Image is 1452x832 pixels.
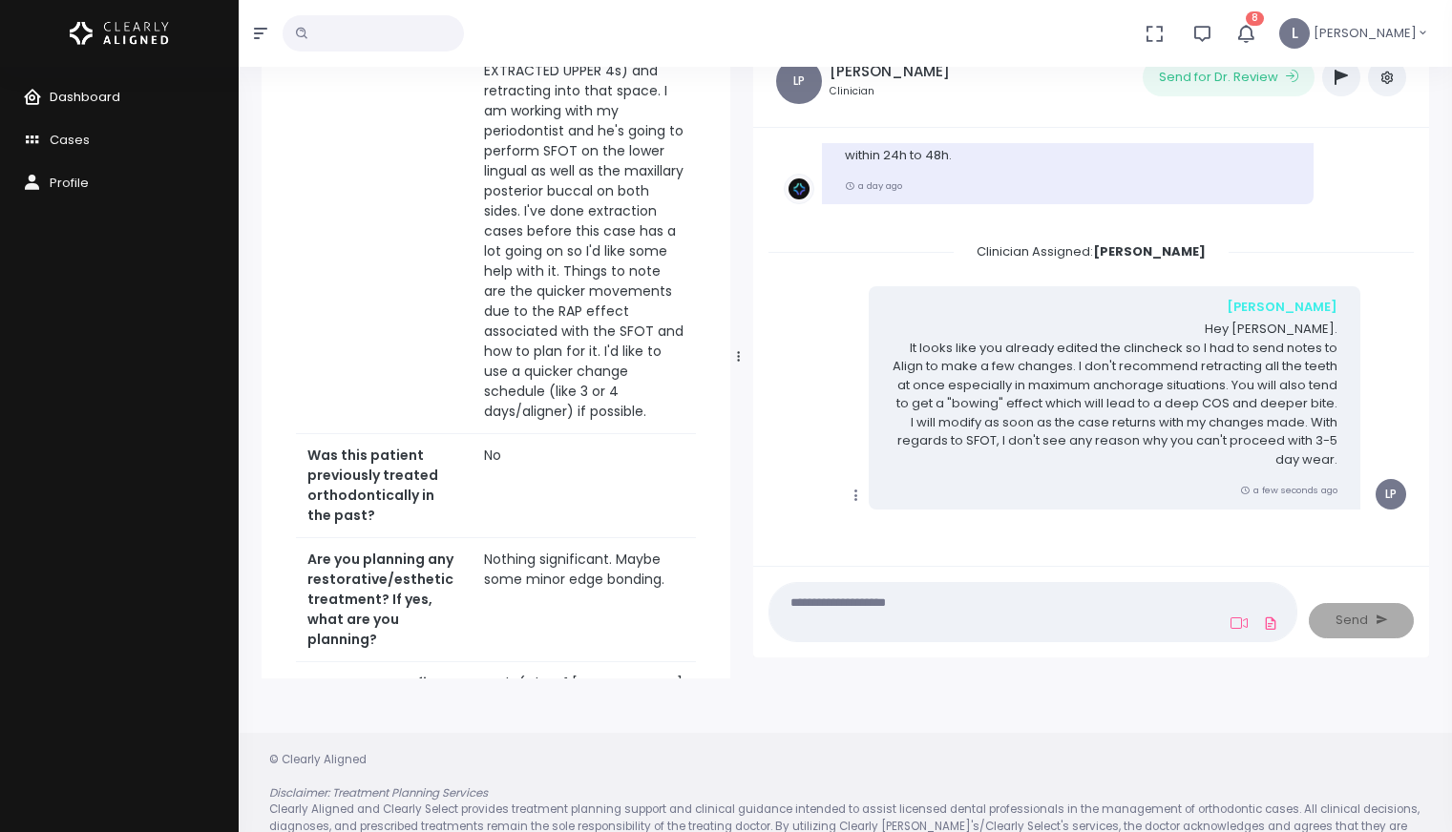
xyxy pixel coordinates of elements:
span: LP [776,58,822,104]
button: Send for Dr. Review [1143,58,1315,96]
div: scrollable content [768,143,1414,548]
span: [PERSON_NAME] [1314,24,1417,43]
span: Clinician Assigned: [954,237,1229,266]
div: [PERSON_NAME] [892,298,1337,317]
small: a few seconds ago [1240,484,1337,496]
span: L [1279,18,1310,49]
b: [PERSON_NAME] [1093,242,1206,260]
td: No [473,434,696,538]
th: Do you want to fix to Class 1 occlusion? [296,662,473,726]
a: Add Loom Video [1227,615,1252,631]
span: Dashboard [50,88,120,106]
span: 8 [1246,11,1264,26]
a: Add Files [1259,606,1282,640]
em: Disclaimer: Treatment Planning Services [269,785,488,801]
td: Nothing significant. Maybe some minor edge bonding. [473,538,696,662]
td: Both (Class 1 [MEDICAL_DATA] & Class 1 Canine) [473,662,696,726]
th: Are you planning any restorative/esthetic treatment? If yes, what are you planning? [296,538,473,662]
img: Logo Horizontal [70,13,169,53]
span: Profile [50,174,89,192]
h5: [PERSON_NAME] [830,63,950,80]
span: Cases [50,131,90,149]
span: LP [1376,479,1406,510]
p: Hey [PERSON_NAME]. It looks like you already edited the clincheck so I had to send notes to Align... [892,320,1337,468]
small: a day ago [845,179,902,192]
th: Was this patient previously treated orthodontically in the past? [296,434,473,538]
small: Clinician [830,84,950,99]
div: scrollable content [262,35,730,678]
